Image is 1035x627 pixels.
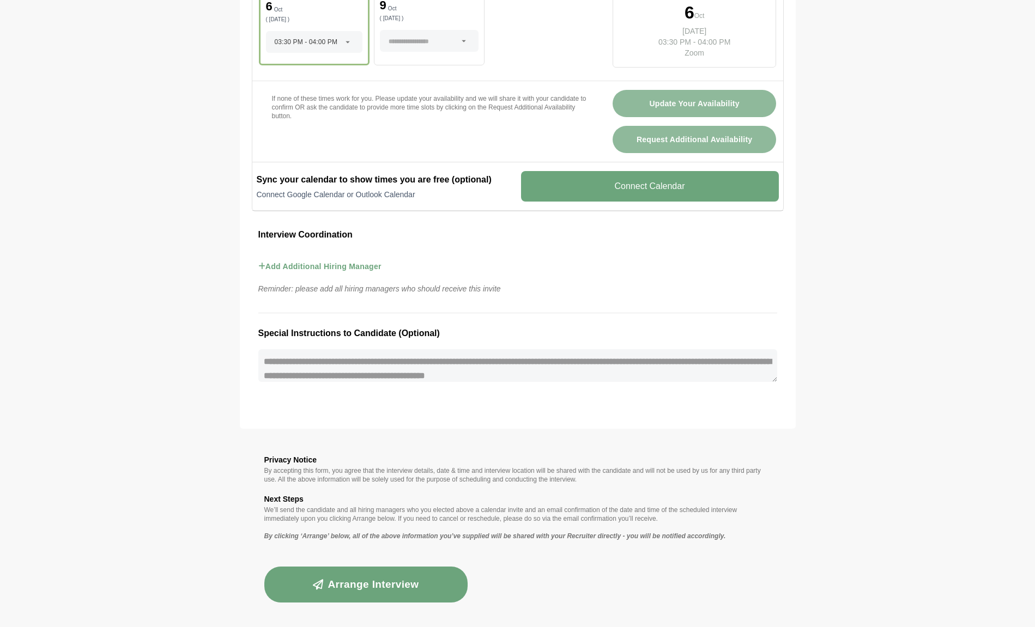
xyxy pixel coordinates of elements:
[613,90,777,117] button: Update Your Availability
[694,10,705,21] p: Oct
[266,17,362,22] p: ( [DATE] )
[380,16,479,21] p: ( [DATE] )
[258,251,382,282] button: Add Additional Hiring Manager
[264,567,468,602] button: Arrange Interview
[264,506,771,523] p: We’ll send the candidate and all hiring managers who you elected above a calendar invite and an e...
[264,466,771,484] p: By accepting this form, you agree that the interview details, date & time and interview location ...
[272,94,586,120] p: If none of these times work for you. Please update your availability and we will share it with yo...
[521,171,779,202] v-button: Connect Calendar
[266,1,273,13] p: 6
[388,6,397,11] p: Oct
[650,26,739,36] p: [DATE]
[264,492,771,506] h3: Next Steps
[258,326,777,340] h3: Special Instructions to Candidate (Optional)
[650,36,739,47] p: 03:30 PM - 04:00 PM
[264,532,771,540] p: By clicking ‘Arrange’ below, all of the above information you’ve supplied will be shared with you...
[257,173,515,186] h2: Sync your calendar to show times you are free (optional)
[264,453,771,466] h3: Privacy Notice
[258,228,777,242] h3: Interview Coordination
[275,31,338,53] span: 03:30 PM - 04:00 PM
[274,7,283,13] p: Oct
[252,282,784,295] p: Reminder: please add all hiring managers who should receive this invite
[650,47,739,58] p: Zoom
[685,4,694,21] p: 6
[613,126,777,153] button: Request Additional Availability
[257,189,515,200] p: Connect Google Calendar or Outlook Calendar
